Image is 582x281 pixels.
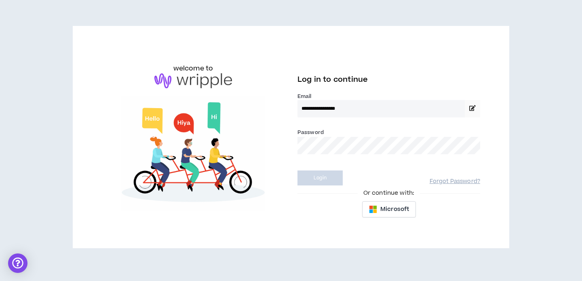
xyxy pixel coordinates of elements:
[380,205,409,214] span: Microsoft
[358,189,420,198] span: Or continue with:
[297,93,480,100] label: Email
[430,178,480,185] a: Forgot Password?
[297,170,343,185] button: Login
[297,129,324,136] label: Password
[102,96,285,211] img: Welcome to Wripple
[8,253,27,273] div: Open Intercom Messenger
[362,201,416,217] button: Microsoft
[173,64,213,73] h6: welcome to
[297,75,368,85] span: Log in to continue
[154,73,232,89] img: logo-brand.png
